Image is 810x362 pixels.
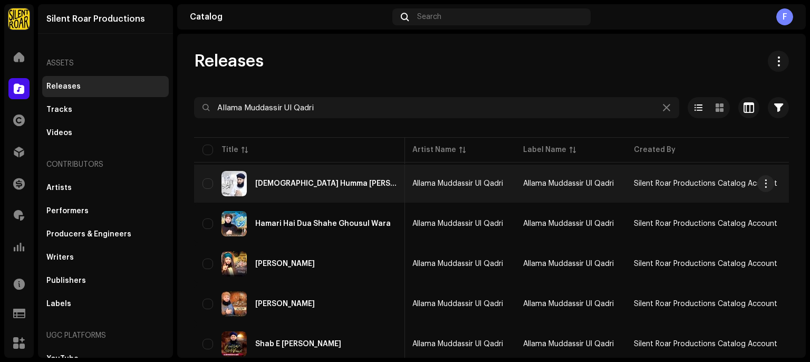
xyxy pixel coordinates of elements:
[255,340,341,348] div: Shab E Mairaj K Dulha
[42,201,169,222] re-m-nav-item: Performers
[194,97,679,118] input: Search
[523,260,614,268] span: Allama Muddassir Ul Qadri
[412,260,503,268] div: Allama Muddassir Ul Qadri
[523,300,614,308] span: Allama Muddassir Ul Qadri
[42,323,169,348] re-a-nav-header: UGC Platforms
[255,220,391,227] div: Hamari Hai Dua Shahe Ghousul Wara
[221,331,247,357] img: 60bb3593-8481-4cca-8ead-2c3237b6c07e
[255,180,397,187] div: Allah Humma Maghfir Lee
[221,211,247,236] img: 6bc9042e-67fc-447b-a91a-7430aa4b3bea
[634,260,777,268] span: Silent Roar Productions Catalog Account
[523,180,614,187] span: Allama Muddassir Ul Qadri
[412,180,503,187] div: Allama Muddassir Ul Qadri
[194,51,264,72] span: Releases
[255,260,315,268] div: Martaba Siddiq e Akbar Ka
[776,8,793,25] div: F
[46,300,71,308] div: Labels
[523,145,566,155] div: Label Name
[42,224,169,245] re-m-nav-item: Producers & Engineers
[634,300,777,308] span: Silent Roar Productions Catalog Account
[8,8,30,30] img: fcfd72e7-8859-4002-b0df-9a7058150634
[42,247,169,268] re-m-nav-item: Writers
[190,13,388,21] div: Catalog
[412,220,506,227] span: Allama Muddassir Ul Qadri
[46,129,72,137] div: Videos
[523,220,614,227] span: Allama Muddassir Ul Qadri
[221,291,247,317] img: 34c10a92-22e0-4958-bfe1-12923e5dc4da
[412,145,456,155] div: Artist Name
[42,122,169,144] re-m-nav-item: Videos
[46,253,74,262] div: Writers
[412,220,503,227] div: Allama Muddassir Ul Qadri
[634,220,777,227] span: Silent Roar Productions Catalog Account
[42,177,169,198] re-m-nav-item: Artists
[221,145,238,155] div: Title
[46,106,72,114] div: Tracks
[417,13,441,21] span: Search
[412,340,506,348] span: Allama Muddassir Ul Qadri
[46,207,89,215] div: Performers
[42,51,169,76] re-a-nav-header: Assets
[412,260,506,268] span: Allama Muddassir Ul Qadri
[42,76,169,97] re-m-nav-item: Releases
[412,300,503,308] div: Allama Muddassir Ul Qadri
[42,293,169,315] re-m-nav-item: Labels
[46,82,81,91] div: Releases
[412,180,506,187] span: Allama Muddassir Ul Qadri
[634,180,777,187] span: Silent Roar Productions Catalog Account
[634,340,777,348] span: Silent Roar Productions Catalog Account
[412,300,506,308] span: Allama Muddassir Ul Qadri
[46,230,131,239] div: Producers & Engineers
[42,152,169,177] re-a-nav-header: Contributors
[255,300,315,308] div: Sallallahu Ala Muhammad
[46,184,72,192] div: Artists
[412,340,503,348] div: Allama Muddassir Ul Qadri
[42,270,169,291] re-m-nav-item: Publishers
[42,99,169,120] re-m-nav-item: Tracks
[46,277,86,285] div: Publishers
[221,171,247,196] img: dae1dbb3-d610-476d-a2be-ce667800a540
[523,340,614,348] span: Allama Muddassir Ul Qadri
[221,251,247,277] img: bc6cca86-6e83-4c67-bee0-cb5620f39869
